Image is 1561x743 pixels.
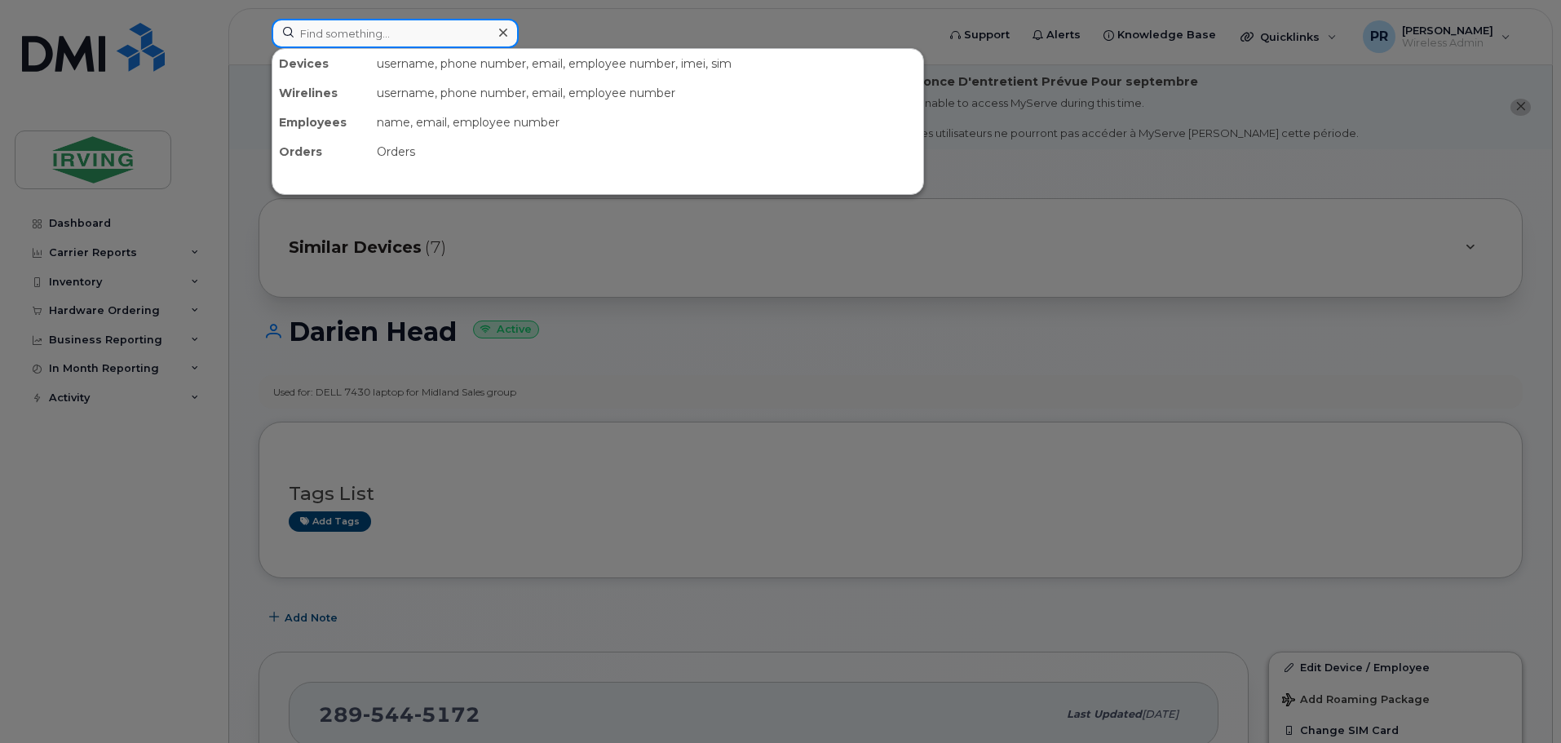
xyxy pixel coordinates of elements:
div: name, email, employee number [370,108,923,137]
div: Orders [272,137,370,166]
div: Devices [272,49,370,78]
div: Orders [370,137,923,166]
div: username, phone number, email, employee number [370,78,923,108]
div: username, phone number, email, employee number, imei, sim [370,49,923,78]
div: Wirelines [272,78,370,108]
div: Employees [272,108,370,137]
